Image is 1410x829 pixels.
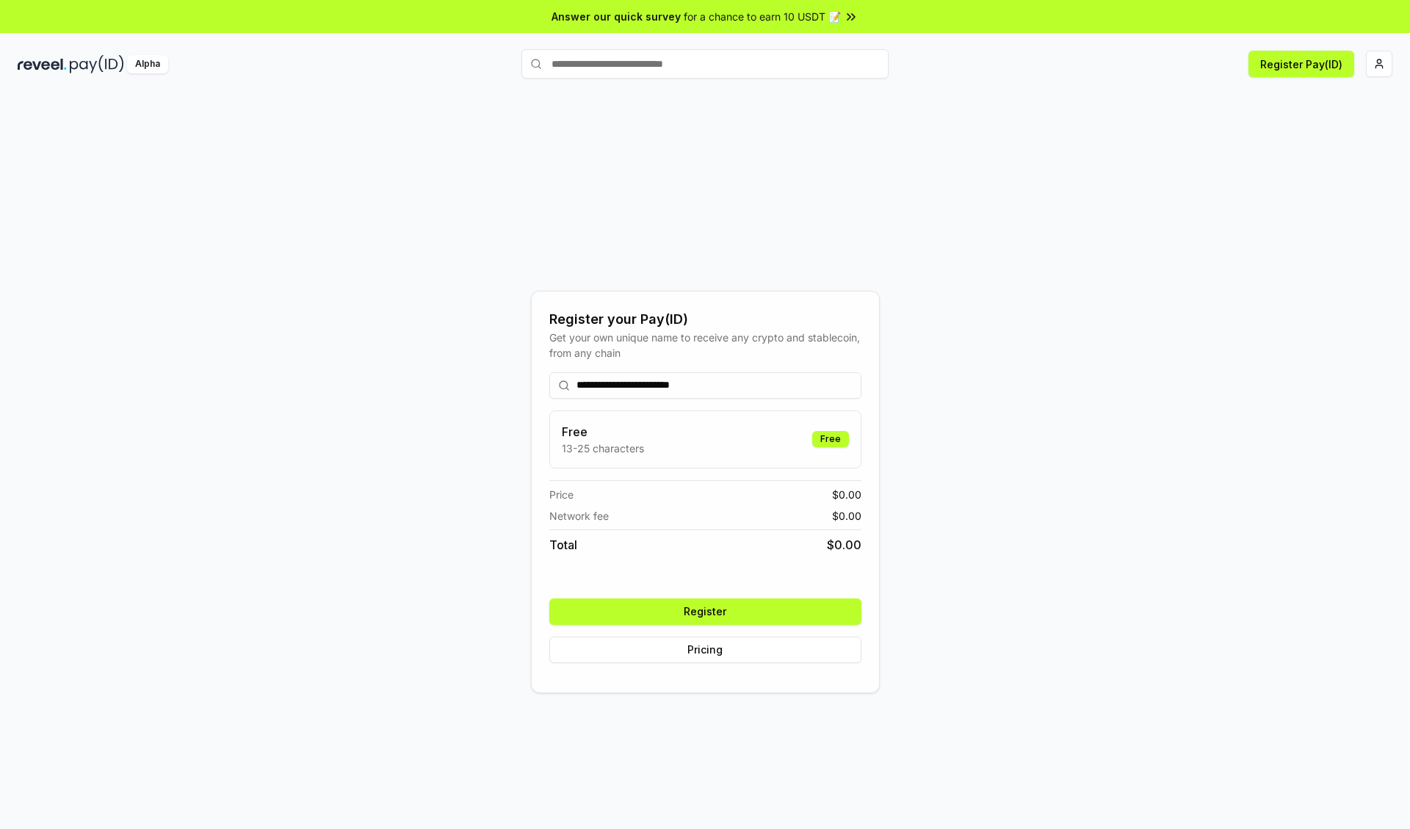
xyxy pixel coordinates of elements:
[127,55,168,73] div: Alpha
[832,487,861,502] span: $ 0.00
[549,487,574,502] span: Price
[684,9,841,24] span: for a chance to earn 10 USDT 📝
[549,598,861,625] button: Register
[552,9,681,24] span: Answer our quick survey
[549,536,577,554] span: Total
[1248,51,1354,77] button: Register Pay(ID)
[70,55,124,73] img: pay_id
[562,423,644,441] h3: Free
[832,508,861,524] span: $ 0.00
[18,55,67,73] img: reveel_dark
[812,431,849,447] div: Free
[827,536,861,554] span: $ 0.00
[549,637,861,663] button: Pricing
[549,309,861,330] div: Register your Pay(ID)
[562,441,644,456] p: 13-25 characters
[549,508,609,524] span: Network fee
[549,330,861,361] div: Get your own unique name to receive any crypto and stablecoin, from any chain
